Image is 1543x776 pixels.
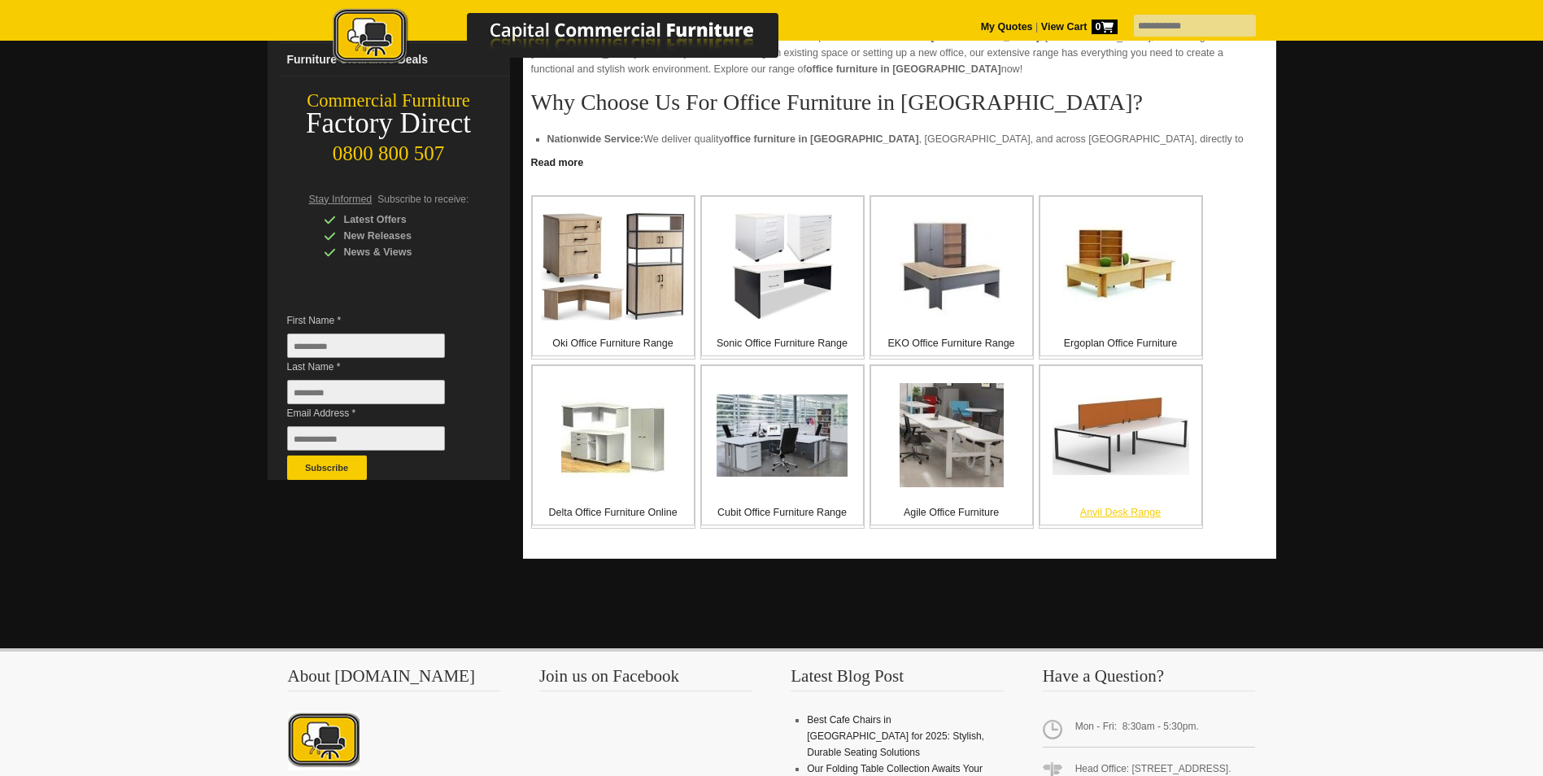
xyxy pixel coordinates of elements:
p: Oki Office Furniture Range [533,335,694,351]
a: Delta Office Furniture Online Delta Office Furniture Online [531,364,695,529]
img: Sonic Office Furniture Range [732,212,833,320]
p: Anvil Desk Range [1040,504,1201,521]
img: Delta Office Furniture Online [561,383,665,487]
a: EKO Office Furniture Range EKO Office Furniture Range [870,195,1034,360]
strong: View Cart [1041,21,1118,33]
p: Capital Commercial Furniture is your one-stop destination for superior , [GEOGRAPHIC_DATA], and t... [531,28,1268,77]
a: My Quotes [981,21,1033,33]
div: Latest Offers [324,211,478,228]
img: Ergoplan Office Furniture [1063,220,1179,313]
span: Subscribe to receive: [377,194,469,205]
a: View Cart0 [1038,21,1117,33]
img: Capital Commercial Furniture Logo [288,8,857,68]
h3: Join us on Facebook [539,668,752,691]
div: Commercial Furniture [268,89,510,112]
span: First Name * [287,312,469,329]
div: New Releases [324,228,478,244]
img: About CCFNZ Logo [288,712,360,770]
p: EKO Office Furniture Range [871,335,1032,351]
a: Oki Office Furniture Range Oki Office Furniture Range [531,195,695,360]
img: Cubit Office Furniture Range [717,395,848,477]
p: Sonic Office Furniture Range [702,335,863,351]
a: Agile Office Furniture Agile Office Furniture [870,364,1034,529]
input: Last Name * [287,380,445,404]
a: Cubit Office Furniture Range Cubit Office Furniture Range [700,364,865,529]
div: News & Views [324,244,478,260]
p: Agile Office Furniture [871,504,1032,521]
p: Cubit Office Furniture Range [702,504,863,521]
li: We deliver quality , [GEOGRAPHIC_DATA], and across [GEOGRAPHIC_DATA], directly to your doorstep. [547,131,1252,163]
h3: Have a Question? [1043,668,1256,691]
a: Sonic Office Furniture Range Sonic Office Furniture Range [700,195,865,360]
a: Best Cafe Chairs in [GEOGRAPHIC_DATA] for 2025: Stylish, Durable Seating Solutions [807,714,984,758]
span: Email Address * [287,405,469,421]
span: 0 [1092,20,1118,34]
input: First Name * [287,334,445,358]
h3: About [DOMAIN_NAME] [288,668,501,691]
span: Stay Informed [309,194,373,205]
img: Agile Office Furniture [900,383,1004,487]
img: EKO Office Furniture Range [900,214,1004,318]
a: Capital Commercial Furniture Logo [288,8,857,72]
img: Oki Office Furniture Range [541,212,685,320]
div: Factory Direct [268,112,510,135]
h3: Latest Blog Post [791,668,1004,691]
strong: Nationwide Service: [547,133,644,145]
h2: Why Choose Us For Office Furniture in [GEOGRAPHIC_DATA]? [531,90,1268,115]
strong: office furniture in [GEOGRAPHIC_DATA] [806,63,1001,75]
a: Anvil Desk Range Anvil Desk Range [1039,364,1203,529]
p: Delta Office Furniture Online [533,504,694,521]
a: Click to read more [523,150,1276,171]
span: Last Name * [287,359,469,375]
p: Ergoplan Office Furniture [1040,335,1201,351]
button: Subscribe [287,456,367,480]
a: Furniture Clearance Deals [281,43,510,76]
img: Anvil Desk Range [1053,396,1189,475]
strong: office furniture in [GEOGRAPHIC_DATA] [724,133,919,145]
input: Email Address * [287,426,445,451]
span: Mon - Fri: 8:30am - 5:30pm. [1043,712,1256,748]
div: 0800 800 507 [268,134,510,165]
a: Ergoplan Office Furniture Ergoplan Office Furniture [1039,195,1203,360]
